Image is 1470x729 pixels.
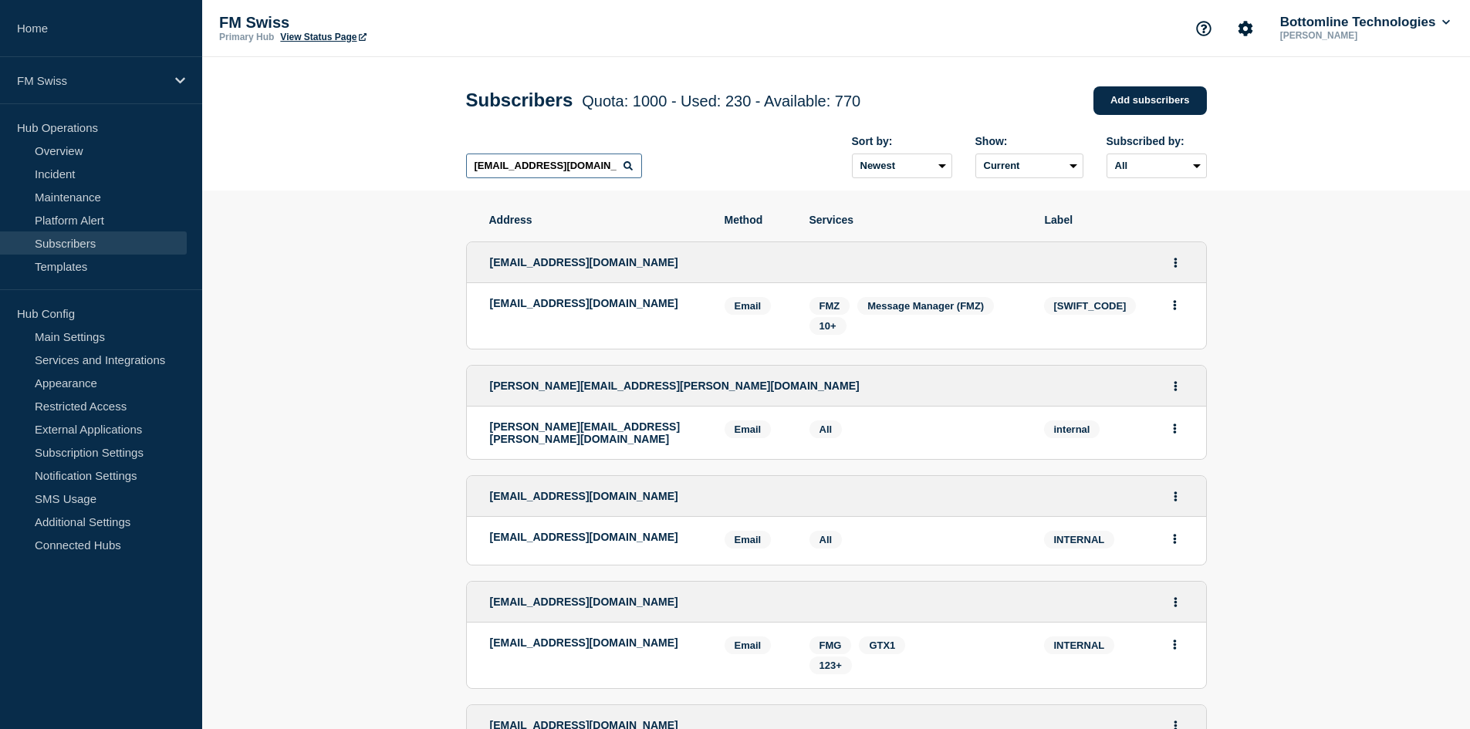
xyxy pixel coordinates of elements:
[489,214,701,226] span: Address
[1093,86,1207,115] a: Add subscribers
[819,534,833,545] span: All
[466,154,642,178] input: Search subscribers
[1044,420,1100,438] span: internal
[1166,590,1185,614] button: Actions
[1229,12,1262,45] button: Account settings
[490,297,701,309] p: [EMAIL_ADDRESS][DOMAIN_NAME]
[809,214,1022,226] span: Services
[1165,417,1184,440] button: Actions
[725,420,772,438] span: Email
[725,297,772,315] span: Email
[725,636,772,654] span: Email
[1165,527,1184,551] button: Actions
[1044,636,1115,654] span: INTERNAL
[1165,293,1184,317] button: Actions
[490,256,678,268] span: [EMAIL_ADDRESS][DOMAIN_NAME]
[219,32,274,42] p: Primary Hub
[1044,297,1137,315] span: [SWIFT_CODE]
[819,640,842,651] span: FMG
[1166,251,1185,275] button: Actions
[819,660,842,671] span: 123+
[280,32,366,42] a: View Status Page
[819,300,840,312] span: FMZ
[725,531,772,548] span: Email
[490,596,678,608] span: [EMAIL_ADDRESS][DOMAIN_NAME]
[219,14,528,32] p: FM Swiss
[867,300,984,312] span: Message Manager (FMZ)
[490,420,701,445] p: [PERSON_NAME][EMAIL_ADDRESS][PERSON_NAME][DOMAIN_NAME]
[1166,484,1185,508] button: Actions
[490,380,860,392] span: [PERSON_NAME][EMAIL_ADDRESS][PERSON_NAME][DOMAIN_NAME]
[852,135,952,147] div: Sort by:
[1107,135,1207,147] div: Subscribed by:
[17,74,165,87] p: FM Swiss
[1044,531,1115,548] span: INTERNAL
[1107,154,1207,178] select: Subscribed by
[975,135,1083,147] div: Show:
[819,424,833,435] span: All
[852,154,952,178] select: Sort by
[1166,374,1185,398] button: Actions
[490,490,678,502] span: [EMAIL_ADDRESS][DOMAIN_NAME]
[490,636,701,649] p: [EMAIL_ADDRESS][DOMAIN_NAME]
[869,640,895,651] span: GTX1
[1277,30,1438,41] p: [PERSON_NAME]
[490,531,701,543] p: [EMAIL_ADDRESS][DOMAIN_NAME]
[975,154,1083,178] select: Deleted
[1165,633,1184,656] button: Actions
[466,89,861,111] h1: Subscribers
[582,93,860,110] span: Quota: 1000 - Used: 230 - Available: 770
[1188,12,1220,45] button: Support
[1277,15,1453,30] button: Bottomline Technologies
[1045,214,1184,226] span: Label
[725,214,786,226] span: Method
[819,320,836,332] span: 10+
